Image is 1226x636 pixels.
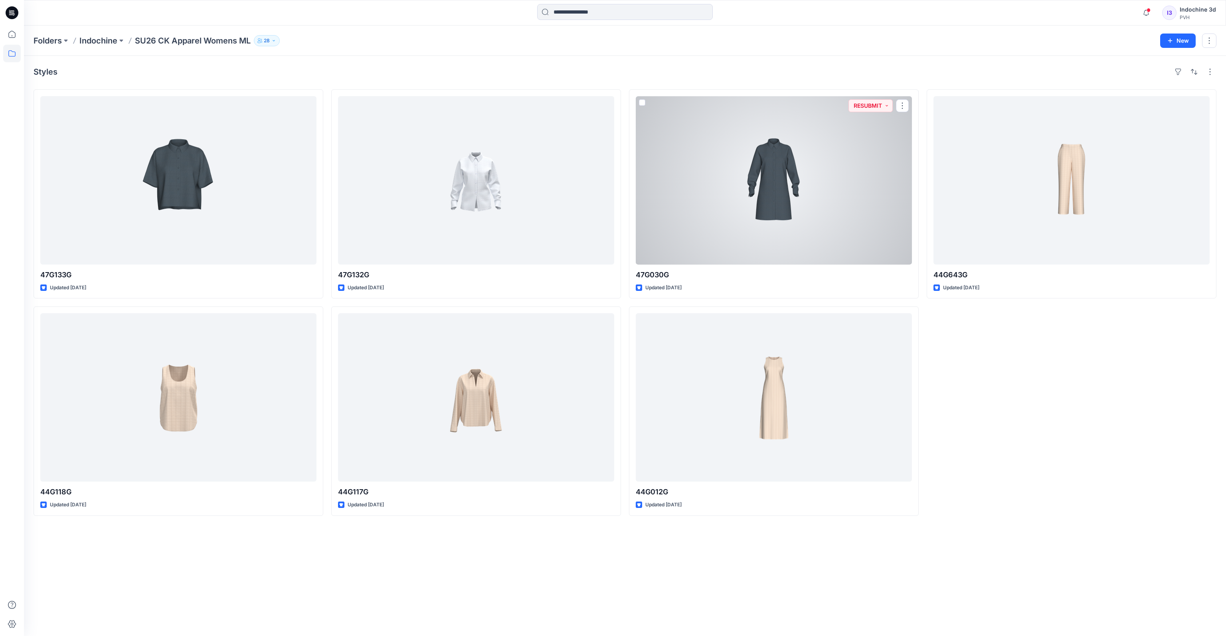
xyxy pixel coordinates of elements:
[636,269,912,280] p: 47G030G
[943,284,979,292] p: Updated [DATE]
[636,313,912,482] a: 44G012G
[636,96,912,265] a: 47G030G
[933,96,1210,265] a: 44G643G
[40,313,316,482] a: 44G118G
[1160,34,1196,48] button: New
[40,96,316,265] a: 47G133G
[645,284,682,292] p: Updated [DATE]
[264,36,270,45] p: 28
[645,501,682,509] p: Updated [DATE]
[348,284,384,292] p: Updated [DATE]
[135,35,251,46] p: SU26 CK Apparel Womens ML
[40,269,316,280] p: 47G133G
[348,501,384,509] p: Updated [DATE]
[79,35,117,46] a: Indochine
[254,35,280,46] button: 28
[933,269,1210,280] p: 44G643G
[338,313,614,482] a: 44G117G
[1162,6,1177,20] div: I3
[338,269,614,280] p: 47G132G
[50,501,86,509] p: Updated [DATE]
[1180,14,1216,20] div: PVH
[50,284,86,292] p: Updated [DATE]
[40,486,316,498] p: 44G118G
[1180,5,1216,14] div: Indochine 3d
[34,67,57,77] h4: Styles
[338,486,614,498] p: 44G117G
[636,486,912,498] p: 44G012G
[338,96,614,265] a: 47G132G
[34,35,62,46] a: Folders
